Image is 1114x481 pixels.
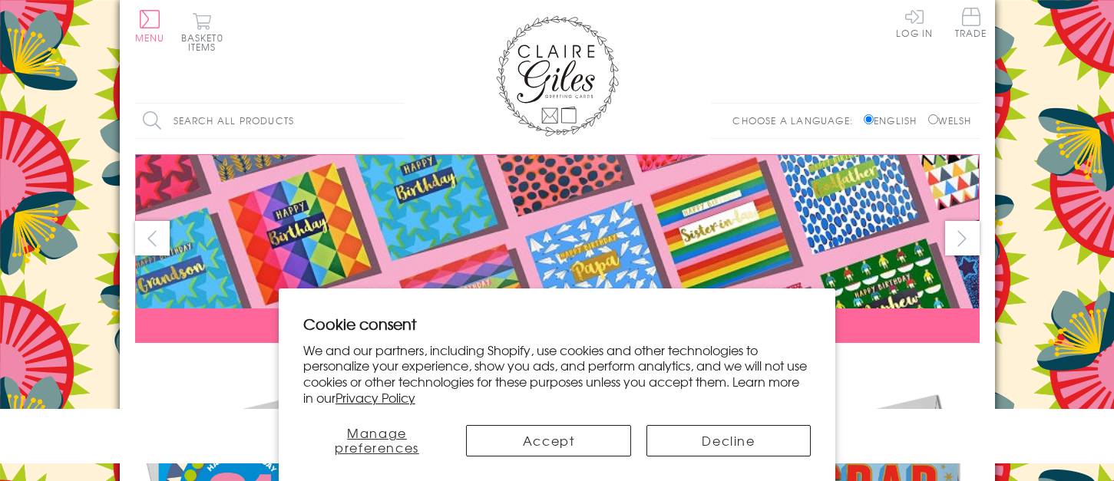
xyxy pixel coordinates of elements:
[896,8,933,38] a: Log In
[496,15,619,137] img: Claire Giles Greetings Cards
[188,31,223,54] span: 0 items
[388,104,404,138] input: Search
[135,31,165,44] span: Menu
[928,114,938,124] input: Welsh
[303,313,812,334] h2: Cookie consent
[303,342,812,406] p: We and our partners, including Shopify, use cookies and other technologies to personalize your ex...
[181,12,223,51] button: Basket0 items
[135,104,404,138] input: Search all products
[466,425,630,456] button: Accept
[335,423,419,456] span: Manage preferences
[303,425,451,456] button: Manage preferences
[135,354,980,378] div: Carousel Pagination
[955,8,987,38] span: Trade
[336,388,415,407] a: Privacy Policy
[135,10,165,42] button: Menu
[955,8,987,41] a: Trade
[135,221,170,255] button: prev
[945,221,980,255] button: next
[646,425,811,456] button: Decline
[864,114,924,127] label: English
[928,114,972,127] label: Welsh
[732,114,861,127] p: Choose a language:
[864,114,874,124] input: English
